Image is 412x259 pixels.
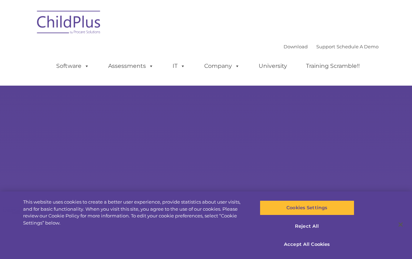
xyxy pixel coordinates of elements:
[260,219,354,234] button: Reject All
[337,44,379,49] a: Schedule A Demo
[49,59,96,73] a: Software
[260,237,354,252] button: Accept All Cookies
[165,59,192,73] a: IT
[284,44,379,49] font: |
[33,6,105,41] img: ChildPlus by Procare Solutions
[197,59,247,73] a: Company
[101,59,161,73] a: Assessments
[393,217,408,232] button: Close
[316,44,335,49] a: Support
[260,200,354,215] button: Cookies Settings
[23,199,247,226] div: This website uses cookies to create a better user experience, provide statistics about user visit...
[299,59,367,73] a: Training Scramble!!
[284,44,308,49] a: Download
[252,59,294,73] a: University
